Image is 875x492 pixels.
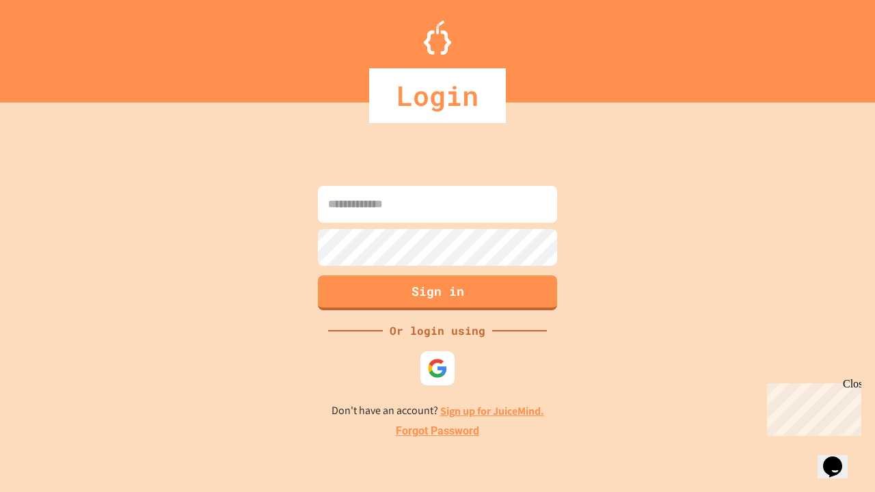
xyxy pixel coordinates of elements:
button: Sign in [318,275,557,310]
a: Forgot Password [396,423,479,439]
img: Logo.svg [424,20,451,55]
a: Sign up for JuiceMind. [440,404,544,418]
div: Login [369,68,506,123]
img: google-icon.svg [427,358,448,379]
p: Don't have an account? [332,402,544,420]
iframe: chat widget [762,378,861,436]
div: Or login using [383,323,492,339]
iframe: chat widget [818,437,861,478]
div: Chat with us now!Close [5,5,94,87]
